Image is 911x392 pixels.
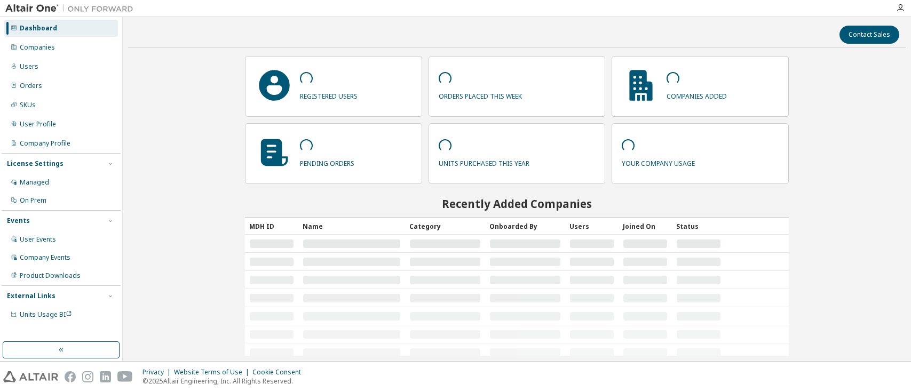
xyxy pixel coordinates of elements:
[7,292,56,300] div: External Links
[20,139,70,148] div: Company Profile
[622,156,695,168] p: your company usage
[489,218,561,235] div: Onboarded By
[20,310,72,319] span: Units Usage BI
[20,120,56,129] div: User Profile
[100,371,111,382] img: linkedin.svg
[409,218,481,235] div: Category
[142,377,307,386] p: © 2025 Altair Engineering, Inc. All Rights Reserved.
[439,156,529,168] p: units purchased this year
[252,368,307,377] div: Cookie Consent
[20,62,38,71] div: Users
[20,253,70,262] div: Company Events
[82,371,93,382] img: instagram.svg
[676,218,721,235] div: Status
[839,26,899,44] button: Contact Sales
[20,24,57,33] div: Dashboard
[300,156,354,168] p: pending orders
[569,218,614,235] div: Users
[20,196,46,205] div: On Prem
[249,218,294,235] div: MDH ID
[303,218,401,235] div: Name
[245,197,789,211] h2: Recently Added Companies
[20,178,49,187] div: Managed
[439,89,522,101] p: orders placed this week
[7,159,64,168] div: License Settings
[300,89,358,101] p: registered users
[20,101,36,109] div: SKUs
[20,43,55,52] div: Companies
[142,368,174,377] div: Privacy
[20,235,56,244] div: User Events
[7,217,30,225] div: Events
[20,271,81,280] div: Product Downloads
[5,3,139,14] img: Altair One
[3,371,58,382] img: altair_logo.svg
[117,371,133,382] img: youtube.svg
[20,82,42,90] div: Orders
[65,371,76,382] img: facebook.svg
[174,368,252,377] div: Website Terms of Use
[623,218,668,235] div: Joined On
[667,89,727,101] p: companies added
